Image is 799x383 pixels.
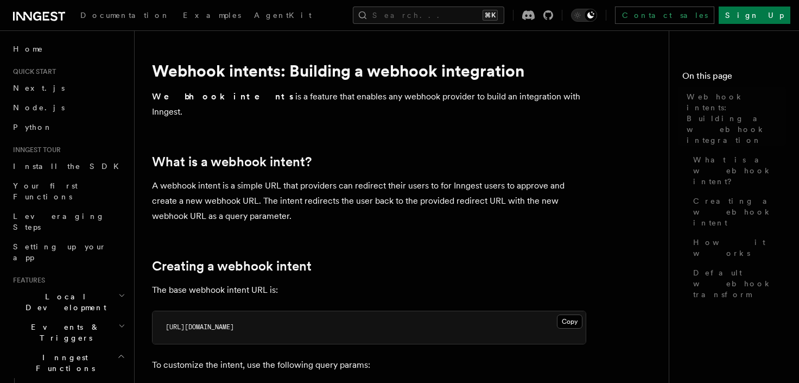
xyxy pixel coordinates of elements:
[152,357,586,373] p: To customize the intent, use the following query params:
[719,7,790,24] a: Sign Up
[152,282,586,298] p: The base webhook intent URL is:
[9,67,56,76] span: Quick start
[13,162,125,171] span: Install the SDK
[13,123,53,131] span: Python
[687,91,786,146] span: Webhook intents: Building a webhook integration
[152,91,295,102] strong: Webhook intents
[9,352,117,374] span: Inngest Functions
[13,242,106,262] span: Setting up your app
[615,7,714,24] a: Contact sales
[9,176,128,206] a: Your first Functions
[248,3,318,29] a: AgentKit
[689,191,786,233] a: Creating a webhook intent
[9,317,128,348] button: Events & Triggers
[13,84,65,92] span: Next.js
[9,291,118,313] span: Local Development
[13,181,78,201] span: Your first Functions
[9,78,128,98] a: Next.js
[9,39,128,59] a: Home
[693,237,786,259] span: How it works
[483,10,498,21] kbd: ⌘K
[689,233,786,263] a: How it works
[571,9,597,22] button: Toggle dark mode
[9,146,61,154] span: Inngest tour
[254,11,312,20] span: AgentKit
[9,117,128,137] a: Python
[152,154,312,169] a: What is a webhook intent?
[693,196,786,228] span: Creating a webhook intent
[13,43,43,54] span: Home
[9,287,128,317] button: Local Development
[9,206,128,237] a: Leveraging Steps
[152,178,586,224] p: A webhook intent is a simple URL that providers can redirect their users to for Inngest users to ...
[152,61,586,80] h1: Webhook intents: Building a webhook integration
[9,348,128,378] button: Inngest Functions
[13,103,65,112] span: Node.js
[9,276,45,285] span: Features
[152,259,312,274] a: Creating a webhook intent
[9,156,128,176] a: Install the SDK
[9,237,128,267] a: Setting up your app
[557,315,582,329] button: Copy
[353,7,504,24] button: Search...⌘K
[166,323,234,331] code: [URL][DOMAIN_NAME]
[693,154,786,187] span: What is a webhook intent?
[9,322,118,343] span: Events & Triggers
[693,267,786,300] span: Default webhook transform
[689,263,786,304] a: Default webhook transform
[152,89,586,120] p: is a feature that enables any webhook provider to build an integration with Inngest.
[13,212,105,231] span: Leveraging Steps
[682,87,786,150] a: Webhook intents: Building a webhook integration
[9,98,128,117] a: Node.js
[682,70,786,87] h4: On this page
[80,11,170,20] span: Documentation
[176,3,248,29] a: Examples
[74,3,176,29] a: Documentation
[183,11,241,20] span: Examples
[689,150,786,191] a: What is a webhook intent?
